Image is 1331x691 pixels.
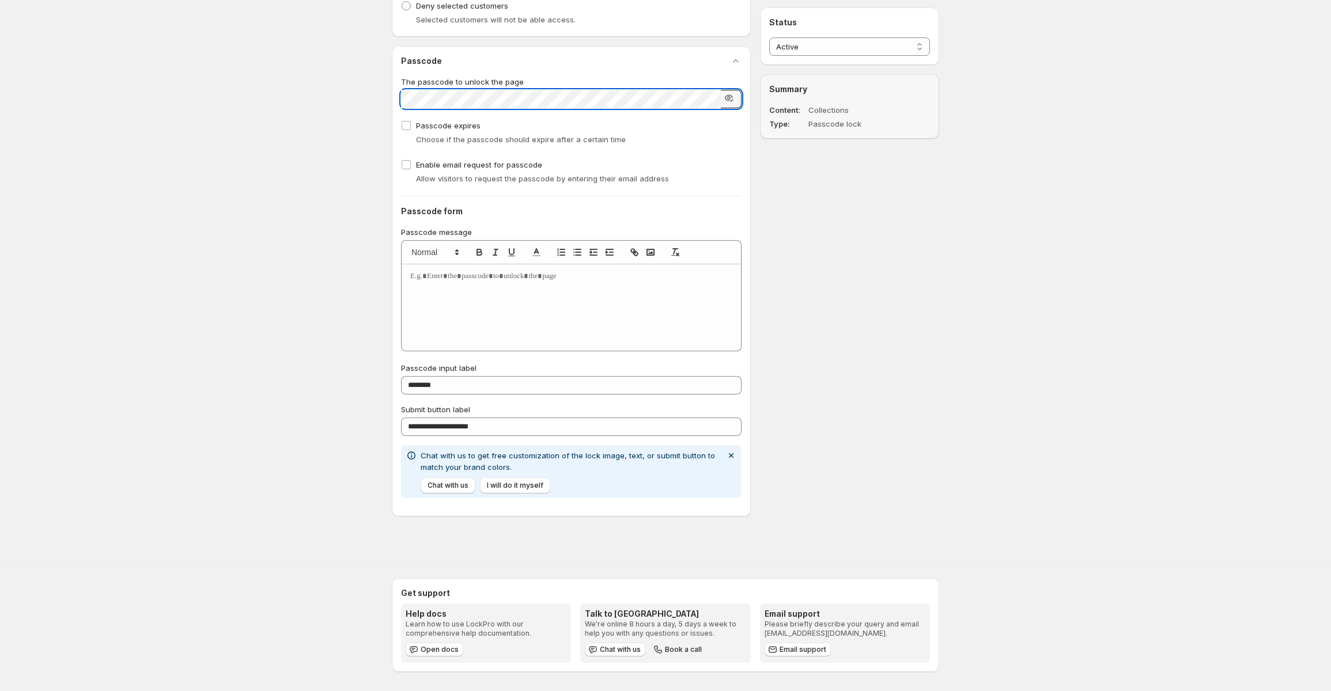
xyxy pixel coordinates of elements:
span: Allow visitors to request the passcode by entering their email address [416,174,669,183]
button: Book a call [650,643,706,656]
a: Open docs [406,643,463,656]
h2: Get support [401,587,930,599]
dd: Passcode lock [808,118,897,130]
dt: Content: [769,104,806,116]
span: Chat with us to get free customization of the lock image, text, or submit button to match your br... [421,451,715,472]
button: I will do it myself [480,477,550,493]
h2: Status [769,17,930,28]
span: Email support [780,645,826,654]
h2: Passcode form [401,206,742,217]
p: Learn how to use LockPro with our comprehensive help documentation. [406,620,566,638]
a: Email support [765,643,831,656]
span: Submit button label [401,405,470,414]
span: Choose if the passcode should expire after a certain time [416,135,626,144]
span: Book a call [665,645,702,654]
p: Please briefly describe your query and email [EMAIL_ADDRESS][DOMAIN_NAME]. [765,620,925,638]
button: Chat with us [421,477,475,493]
button: Chat with us [585,643,645,656]
span: Chat with us [428,481,468,490]
span: Chat with us [600,645,641,654]
h2: Summary [769,83,930,95]
h3: Email support [765,608,925,620]
h2: Passcode [401,55,442,67]
span: Enable email request for passcode [416,160,542,169]
span: The passcode to unlock the page [401,77,524,86]
dd: Collections [808,104,897,116]
span: I will do it myself [487,481,543,490]
p: We're online 8 hours a day, 5 days a week to help you with any questions or issues. [585,620,746,638]
span: Selected customers will not be able access. [416,15,576,24]
span: Open docs [421,645,459,654]
p: Passcode message [401,226,742,238]
span: Passcode input label [401,363,477,373]
span: Deny selected customers [416,1,508,10]
h3: Talk to [GEOGRAPHIC_DATA] [585,608,746,620]
h3: Help docs [406,608,566,620]
span: Passcode expires [416,121,481,130]
dt: Type: [769,118,806,130]
button: Dismiss notification [723,447,739,464]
